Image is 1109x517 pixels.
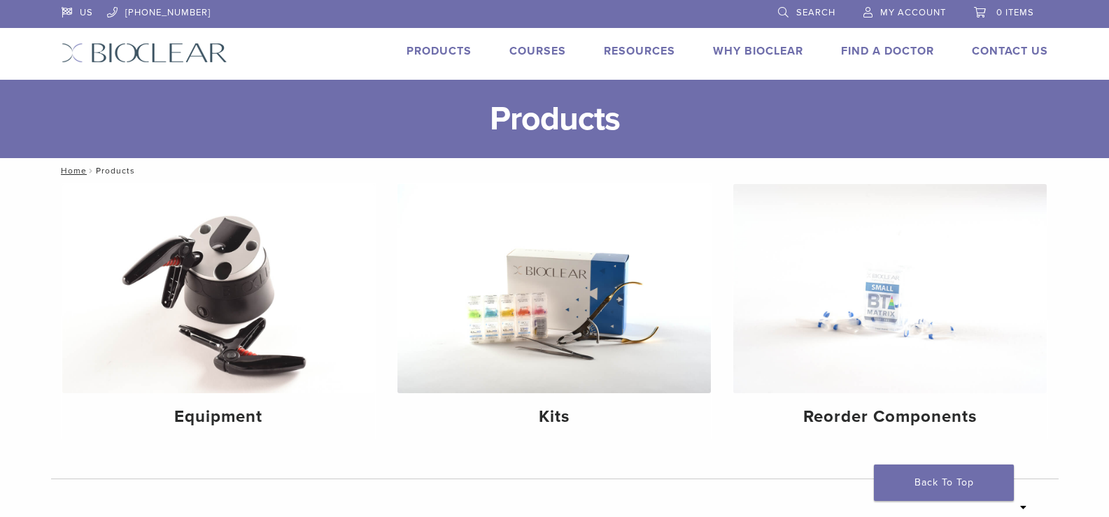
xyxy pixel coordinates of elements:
a: Kits [397,184,711,439]
a: Contact Us [972,44,1048,58]
h4: Reorder Components [744,404,1036,430]
span: 0 items [996,7,1034,18]
a: Back To Top [874,465,1014,501]
a: Courses [509,44,566,58]
h4: Equipment [73,404,365,430]
img: Bioclear [62,43,227,63]
img: Reorder Components [733,184,1047,393]
nav: Products [51,158,1059,183]
a: Resources [604,44,675,58]
img: Kits [397,184,711,393]
span: Search [796,7,835,18]
a: Find A Doctor [841,44,934,58]
a: Reorder Components [733,184,1047,439]
span: / [87,167,96,174]
a: Products [407,44,472,58]
span: My Account [880,7,946,18]
a: Home [57,166,87,176]
img: Equipment [62,184,376,393]
a: Equipment [62,184,376,439]
a: Why Bioclear [713,44,803,58]
h4: Kits [409,404,700,430]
